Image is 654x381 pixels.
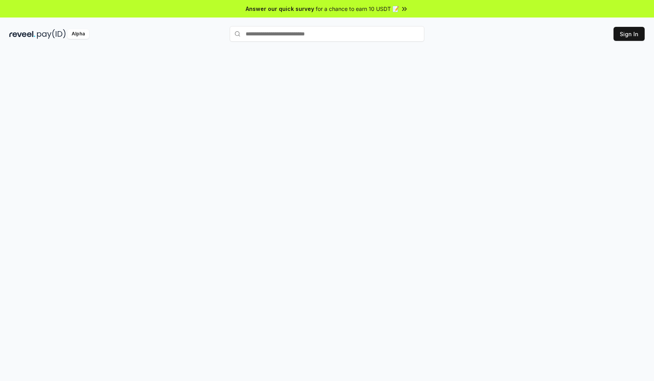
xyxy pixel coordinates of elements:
[37,29,66,39] img: pay_id
[316,5,399,13] span: for a chance to earn 10 USDT 📝
[246,5,314,13] span: Answer our quick survey
[67,29,89,39] div: Alpha
[614,27,645,41] button: Sign In
[9,29,35,39] img: reveel_dark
